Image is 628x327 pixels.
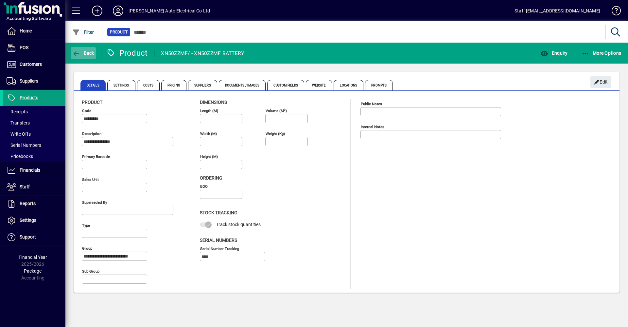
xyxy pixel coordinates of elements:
span: Custom Fields [267,80,304,90]
button: Profile [108,5,129,17]
span: Details [80,80,106,90]
mat-label: Description [82,131,101,136]
span: Documents / Images [219,80,266,90]
mat-label: Internal Notes [361,125,384,129]
mat-label: Code [82,108,91,113]
mat-label: Group [82,246,92,251]
span: Reports [20,201,36,206]
mat-label: Public Notes [361,102,382,106]
a: Suppliers [3,73,65,89]
sup: 3 [284,108,286,111]
app-page-header-button: Back [65,47,101,59]
a: Staff [3,179,65,195]
a: Financials [3,162,65,179]
a: Transfers [3,117,65,128]
span: Suppliers [20,78,38,84]
span: Support [20,234,36,240]
mat-label: Type [82,223,90,228]
mat-label: Volume (m ) [266,108,287,113]
a: Support [3,229,65,245]
span: Dimensions [200,100,227,105]
span: Receipts [7,109,28,114]
span: Product [110,29,128,35]
span: Transfers [7,120,30,125]
span: Pricing [161,80,186,90]
a: Home [3,23,65,39]
span: Locations [334,80,363,90]
mat-label: Superseded by [82,200,107,205]
mat-label: Sub group [82,269,99,274]
span: More Options [582,50,621,56]
button: Add [87,5,108,17]
span: Filter [72,29,94,35]
span: Website [306,80,332,90]
span: Customers [20,62,42,67]
div: Product [106,48,148,58]
span: Enquiry [540,50,567,56]
span: POS [20,45,28,50]
div: Staff [EMAIL_ADDRESS][DOMAIN_NAME] [515,6,600,16]
span: Products [20,95,38,100]
span: Serial Numbers [200,238,237,243]
a: Settings [3,212,65,229]
a: Knowledge Base [607,1,620,23]
span: Ordering [200,175,222,181]
button: More Options [580,47,623,59]
button: Back [71,47,96,59]
span: Write Offs [7,131,31,137]
span: Financial Year [19,255,47,260]
span: Settings [107,80,135,90]
mat-label: Weight (Kg) [266,131,285,136]
mat-label: EOQ [200,184,208,189]
mat-label: Length (m) [200,108,218,113]
span: Prompts [365,80,393,90]
a: Pricebooks [3,151,65,162]
div: XN50ZZMF/ - XN50ZZMF BATTERY [161,48,244,59]
span: Home [20,28,32,33]
mat-label: Width (m) [200,131,217,136]
mat-label: Sales unit [82,177,99,182]
button: Filter [71,26,96,38]
span: Package [24,268,42,274]
span: Product [82,100,102,105]
a: Reports [3,196,65,212]
a: Serial Numbers [3,140,65,151]
a: Customers [3,56,65,73]
mat-label: Primary barcode [82,154,110,159]
div: [PERSON_NAME] Auto Electrical Co Ltd [129,6,210,16]
span: Edit [594,77,608,87]
span: Suppliers [188,80,217,90]
span: Staff [20,184,30,189]
mat-label: Height (m) [200,154,218,159]
button: Edit [590,76,611,88]
span: Settings [20,218,36,223]
span: Back [72,50,94,56]
mat-label: Serial Number tracking [200,246,239,251]
span: Financials [20,167,40,173]
a: Write Offs [3,128,65,140]
span: Costs [137,80,160,90]
a: Receipts [3,106,65,117]
span: Pricebooks [7,154,33,159]
button: Enquiry [539,47,569,59]
span: Serial Numbers [7,143,41,148]
span: Stock Tracking [200,210,237,215]
span: Track stock quantities [216,222,261,227]
a: POS [3,40,65,56]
